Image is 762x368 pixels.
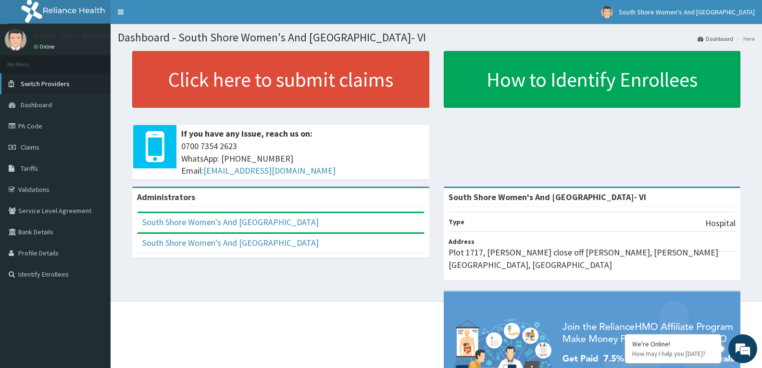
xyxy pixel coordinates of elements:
[21,101,52,109] span: Dashboard
[5,29,26,51] img: User Image
[449,191,646,203] strong: South Shore Women's And [GEOGRAPHIC_DATA]- VI
[632,340,714,348] div: We're Online!
[181,128,312,139] b: If you have any issue, reach us on:
[50,54,162,66] div: Chat with us now
[698,35,733,43] a: Dashboard
[34,43,57,50] a: Online
[21,164,38,173] span: Tariffs
[203,165,336,176] a: [EMAIL_ADDRESS][DOMAIN_NAME]
[56,121,133,218] span: We're online!
[21,79,70,88] span: Switch Providers
[21,143,39,152] span: Claims
[705,217,736,229] p: Hospital
[132,51,429,108] a: Click here to submit claims
[142,237,319,248] a: South Shore Women's And [GEOGRAPHIC_DATA]
[449,237,475,246] b: Address
[118,31,755,44] h1: Dashboard - South Shore Women's And [GEOGRAPHIC_DATA]- VI
[619,8,755,16] span: South Shore Women's And [GEOGRAPHIC_DATA]
[34,31,214,40] p: South Shore Women's And [GEOGRAPHIC_DATA]
[5,263,183,296] textarea: Type your message and hit 'Enter'
[444,51,741,108] a: How to Identify Enrollees
[142,216,319,228] a: South Shore Women's And [GEOGRAPHIC_DATA]
[632,350,714,358] p: How may I help you today?
[18,48,39,72] img: d_794563401_company_1708531726252_794563401
[449,246,736,271] p: Plot 1717, [PERSON_NAME] close off [PERSON_NAME], [PERSON_NAME][GEOGRAPHIC_DATA], [GEOGRAPHIC_DATA]
[137,191,195,203] b: Administrators
[158,5,181,28] div: Minimize live chat window
[601,6,613,18] img: User Image
[734,35,755,43] li: Here
[449,217,464,226] b: Type
[181,140,425,177] span: 0700 7354 2623 WhatsApp: [PHONE_NUMBER] Email:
